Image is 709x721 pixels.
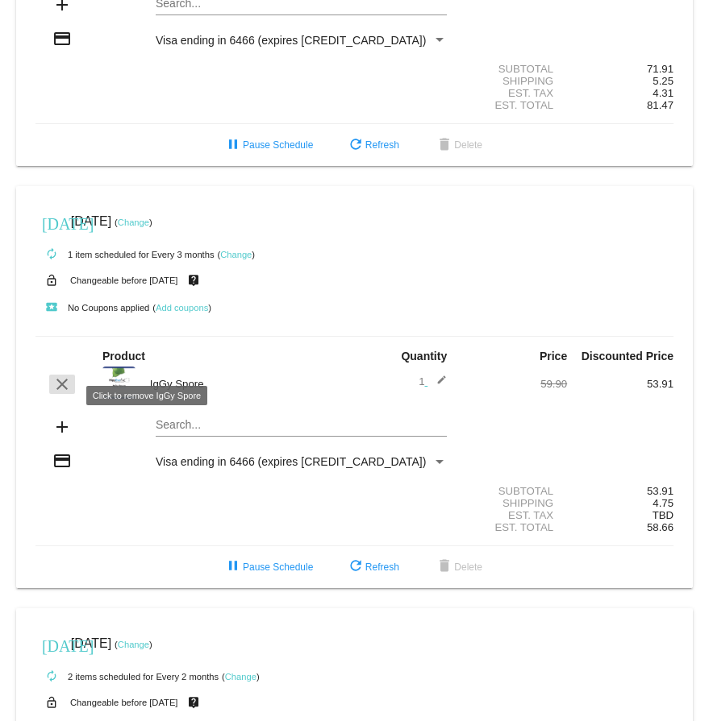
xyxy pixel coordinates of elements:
[42,635,61,654] mat-icon: [DATE]
[653,509,674,521] span: TBD
[461,87,567,99] div: Est. Tax
[461,497,567,509] div: Shipping
[220,250,252,259] a: Change
[42,213,61,232] mat-icon: [DATE]
[42,667,61,686] mat-icon: autorenew
[102,350,145,363] strong: Product
[222,672,260,682] small: ( )
[419,375,447,387] span: 1
[35,672,219,682] small: 2 items scheduled for Every 2 months
[461,378,567,390] div: 59.90
[567,63,674,75] div: 71.91
[461,521,567,533] div: Est. Total
[156,419,447,432] input: Search...
[346,139,399,151] span: Refresh
[346,557,365,577] mat-icon: refresh
[223,136,243,155] mat-icon: pause
[653,87,674,99] span: 4.31
[461,99,567,111] div: Est. Total
[52,451,72,470] mat-icon: credit_card
[401,350,447,363] strong: Quantity
[156,455,426,468] span: Visa ending in 6466 (expires [CREDIT_CARD_DATA])
[42,245,61,264] mat-icon: autorenew
[647,521,674,533] span: 58.66
[435,557,454,577] mat-icon: delete
[333,131,412,160] button: Refresh
[422,553,495,582] button: Delete
[567,485,674,497] div: 53.91
[118,218,149,227] a: Change
[223,561,313,573] span: Pause Schedule
[567,378,674,390] div: 53.91
[42,692,61,713] mat-icon: lock_open
[435,139,482,151] span: Delete
[156,34,447,47] mat-select: Payment Method
[225,672,256,682] a: Change
[427,375,447,394] mat-icon: edit
[70,698,178,707] small: Changeable before [DATE]
[115,218,152,227] small: ( )
[346,136,365,155] mat-icon: refresh
[435,136,454,155] mat-icon: delete
[461,509,567,521] div: Est. Tax
[152,303,211,313] small: ( )
[461,75,567,87] div: Shipping
[52,375,72,394] mat-icon: clear
[52,417,72,437] mat-icon: add
[156,303,208,313] a: Add coupons
[346,561,399,573] span: Refresh
[223,557,243,577] mat-icon: pause
[653,497,674,509] span: 4.75
[118,640,149,649] a: Change
[435,561,482,573] span: Delete
[102,367,136,399] img: IgGy-Spore-label.png
[647,99,674,111] span: 81.47
[35,250,215,259] small: 1 item scheduled for Every 3 months
[223,139,313,151] span: Pause Schedule
[333,553,412,582] button: Refresh
[184,692,203,713] mat-icon: live_help
[461,485,567,497] div: Subtotal
[461,63,567,75] div: Subtotal
[184,270,203,291] mat-icon: live_help
[211,131,326,160] button: Pause Schedule
[217,250,255,259] small: ( )
[35,303,149,313] small: No Coupons applied
[142,378,355,390] div: IgGy Spore
[115,640,152,649] small: ( )
[211,553,326,582] button: Pause Schedule
[540,350,567,363] strong: Price
[52,29,72,48] mat-icon: credit_card
[42,270,61,291] mat-icon: lock_open
[422,131,495,160] button: Delete
[653,75,674,87] span: 5.25
[582,350,674,363] strong: Discounted Price
[70,276,178,285] small: Changeable before [DATE]
[156,34,426,47] span: Visa ending in 6466 (expires [CREDIT_CARD_DATA])
[42,298,61,317] mat-icon: local_play
[156,455,447,468] mat-select: Payment Method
